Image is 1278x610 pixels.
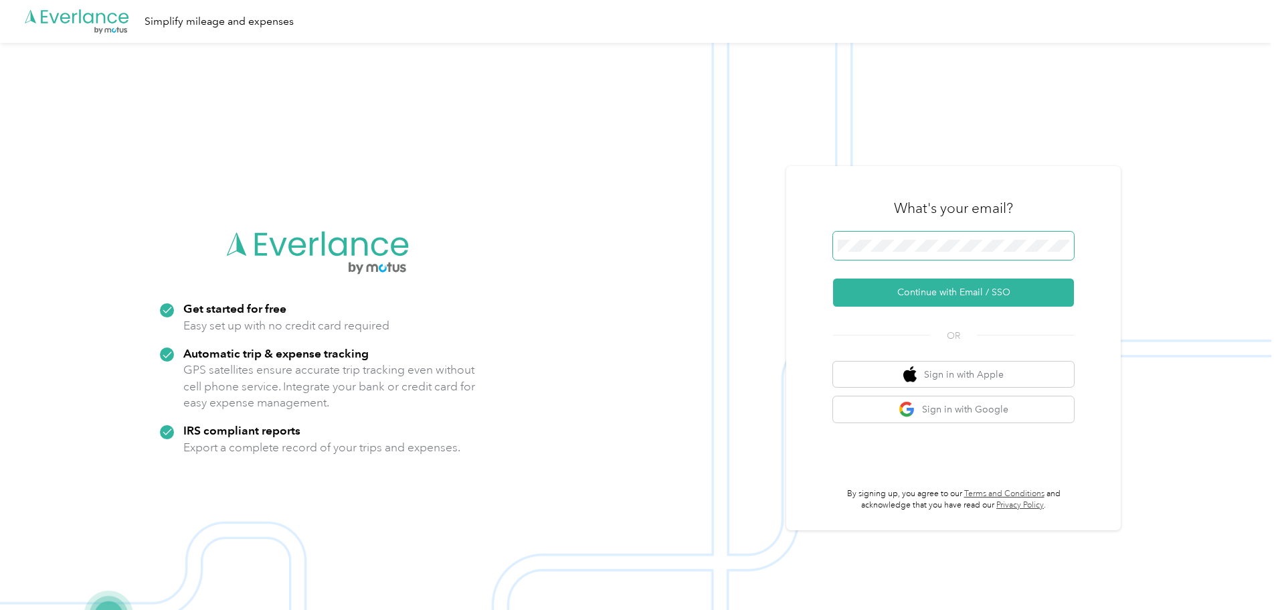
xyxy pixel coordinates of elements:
[903,366,917,383] img: apple logo
[930,329,977,343] span: OR
[964,489,1044,499] a: Terms and Conditions
[183,423,300,437] strong: IRS compliant reports
[833,362,1074,388] button: apple logoSign in with Apple
[145,13,294,30] div: Simplify mileage and expenses
[833,396,1074,423] button: google logoSign in with Google
[183,346,369,360] strong: Automatic trip & expense tracking
[833,488,1074,512] p: By signing up, you agree to our and acknowledge that you have read our .
[996,500,1044,510] a: Privacy Policy
[833,279,1074,307] button: Continue with Email / SSO
[899,401,915,418] img: google logo
[894,199,1013,218] h3: What's your email?
[183,317,389,334] p: Easy set up with no credit card required
[183,301,286,315] strong: Get started for free
[183,362,476,411] p: GPS satellites ensure accurate trip tracking even without cell phone service. Integrate your bank...
[183,439,460,456] p: Export a complete record of your trips and expenses.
